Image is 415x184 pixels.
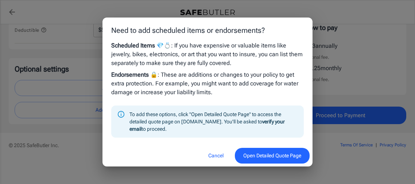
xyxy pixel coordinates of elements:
[111,25,304,36] p: Need to add scheduled items or endorsements?
[235,148,310,164] button: Open Detailed Quote Page
[200,148,232,164] button: Cancel
[111,42,171,49] strong: Scheduled Items 💎💍
[129,108,298,135] div: To add these options, click "Open Detailed Quote Page" to access the detailed quote page on [DOMA...
[111,41,304,68] p: : If you have expensive or valuable items like jewelry, bikes, electronics, or art that you want ...
[111,70,304,97] p: : These are additions or changes to your policy to get extra protection. For example, you might w...
[111,71,158,78] strong: Endorsements 🔒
